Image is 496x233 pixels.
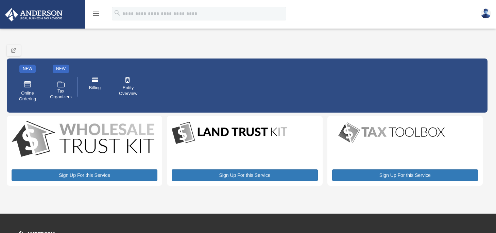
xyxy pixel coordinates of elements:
img: User Pic [481,9,491,18]
a: Sign Up For this Service [12,169,157,181]
img: WS-Trust-Kit-lgo-1.jpg [12,121,154,159]
a: Billing [81,72,109,101]
span: Billing [89,85,101,91]
a: menu [92,12,100,18]
i: search [114,9,121,17]
div: NEW [19,65,36,73]
a: Sign Up For this Service [172,169,318,181]
span: Tax Organizers [50,88,72,100]
img: LandTrust_lgo-1.jpg [172,121,287,146]
a: Tax Organizers [47,76,75,107]
img: Anderson Advisors Platinum Portal [3,8,65,21]
i: menu [92,10,100,18]
a: Entity Overview [114,72,142,101]
div: NEW [53,65,69,73]
span: Entity Overview [119,85,138,97]
img: taxtoolbox_new-1.webp [332,121,451,145]
span: Online Ordering [18,90,37,102]
a: Sign Up For this Service [332,169,478,181]
a: Online Ordering [13,76,42,107]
